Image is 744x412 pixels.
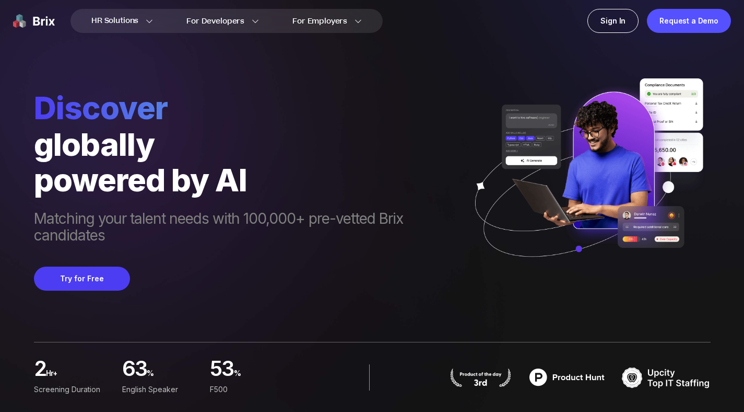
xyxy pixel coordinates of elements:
[210,384,290,395] div: F500
[234,365,290,387] span: %
[122,359,147,382] span: 63
[34,89,462,127] span: Discover
[523,364,611,391] img: product hunt badge
[34,384,114,395] div: Screening duration
[647,9,731,33] a: Request a Demo
[449,368,512,387] img: product hunt badge
[622,364,711,391] img: TOP IT STAFFING
[292,16,347,27] span: For Employers
[34,359,46,382] span: 2
[34,127,462,162] div: globally
[91,13,138,29] span: HR Solutions
[147,365,202,387] span: %
[587,9,639,33] a: Sign In
[462,78,711,279] img: ai generate
[186,16,244,27] span: For Developers
[34,210,462,246] span: Matching your talent needs with 100,000+ pre-vetted Brix candidates
[34,267,130,291] button: Try for Free
[122,384,202,395] div: English Speaker
[210,359,234,382] span: 53
[34,162,462,198] div: powered by AI
[46,365,113,387] span: hr+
